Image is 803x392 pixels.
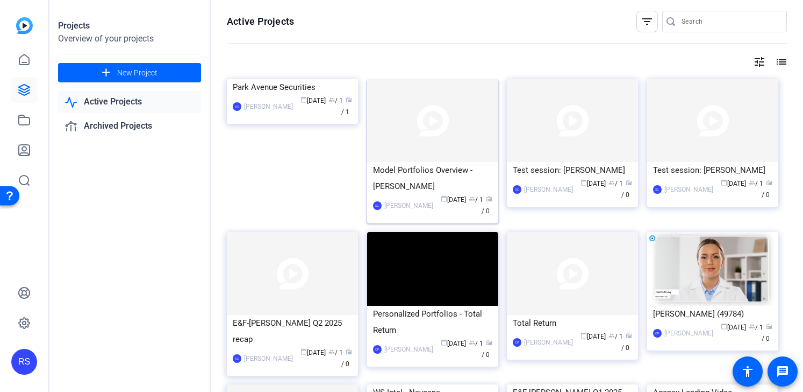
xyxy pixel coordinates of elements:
a: Archived Projects [58,115,201,137]
div: SC [513,185,521,194]
div: RS [233,102,241,111]
div: [PERSON_NAME] [524,184,573,195]
div: Test session: [PERSON_NAME] [513,162,632,178]
span: [DATE] [441,196,466,204]
img: blue-gradient.svg [16,17,33,34]
div: CP [373,345,382,354]
span: New Project [117,67,157,79]
div: Overview of your projects [58,32,201,45]
div: [PERSON_NAME] [384,344,433,355]
span: radio [486,339,492,346]
div: SC [233,354,241,363]
span: [DATE] [300,349,326,356]
span: [DATE] [441,340,466,347]
div: Projects [58,19,201,32]
span: radio [346,348,352,355]
span: [DATE] [721,324,746,331]
span: group [749,323,755,330]
span: calendar_today [441,339,447,346]
span: radio [486,195,492,202]
span: [DATE] [300,97,326,104]
div: Personalized Portfolios - Total Return [373,306,492,338]
span: [DATE] [580,333,606,340]
div: [PERSON_NAME] [244,353,293,364]
mat-icon: list [774,55,787,68]
div: Test session: [PERSON_NAME] [653,162,772,178]
button: New Project [58,63,201,82]
span: radio [766,179,772,186]
mat-icon: filter_list [641,15,654,28]
mat-icon: add [99,66,113,80]
span: / 1 [328,97,343,104]
span: / 0 [621,333,632,352]
span: group [469,195,475,202]
div: CP [513,338,521,347]
span: group [469,339,475,346]
span: calendar_today [300,348,307,355]
span: / 0 [621,180,632,199]
span: / 0 [482,340,492,359]
div: [PERSON_NAME] [244,101,293,112]
span: radio [626,332,632,339]
span: group [328,96,335,103]
span: calendar_today [300,96,307,103]
mat-icon: message [776,365,789,378]
div: [PERSON_NAME] (49784) [653,306,772,322]
span: / 1 [328,349,343,356]
div: CP [653,329,662,338]
input: Search [682,15,778,28]
mat-icon: tune [753,55,766,68]
span: calendar_today [721,179,727,186]
div: Model Portfolios Overview - [PERSON_NAME] [373,162,492,194]
span: group [608,179,615,186]
span: group [749,179,755,186]
div: Park Avenue Securities [233,79,352,95]
a: Active Projects [58,91,201,113]
div: [PERSON_NAME] [384,200,433,211]
span: radio [346,96,352,103]
div: SC [373,201,382,210]
span: calendar_today [721,323,727,330]
span: calendar_today [580,332,587,339]
span: / 1 [608,180,623,187]
span: / 0 [762,324,772,342]
div: [PERSON_NAME] [664,328,713,339]
span: / 1 [608,333,623,340]
div: RS [11,349,37,375]
span: / 0 [341,349,352,368]
span: group [328,348,335,355]
span: calendar_today [580,179,587,186]
span: / 1 [749,180,763,187]
span: [DATE] [721,180,746,187]
span: / 1 [341,97,352,116]
span: / 1 [749,324,763,331]
span: radio [766,323,772,330]
span: radio [626,179,632,186]
span: / 0 [762,180,772,199]
span: [DATE] [580,180,606,187]
span: / 1 [469,196,483,204]
span: calendar_today [441,195,447,202]
div: Total Return [513,315,632,331]
span: / 1 [469,340,483,347]
h1: Active Projects [227,15,294,28]
div: E&F-[PERSON_NAME] Q2 2025 recap [233,315,352,347]
span: group [608,332,615,339]
div: [PERSON_NAME] [524,337,573,348]
span: / 0 [482,196,492,215]
div: SC [653,185,662,194]
div: [PERSON_NAME] [664,184,713,195]
mat-icon: accessibility [741,365,754,378]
